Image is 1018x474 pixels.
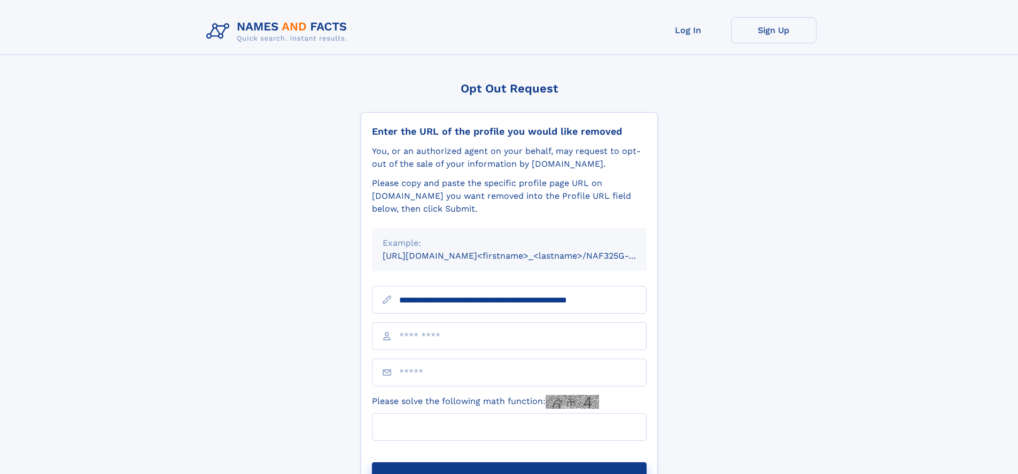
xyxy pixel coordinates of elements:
div: You, or an authorized agent on your behalf, may request to opt-out of the sale of your informatio... [372,145,647,170]
img: Logo Names and Facts [202,17,356,46]
small: [URL][DOMAIN_NAME]<firstname>_<lastname>/NAF325G-xxxxxxxx [383,251,667,261]
div: Example: [383,237,636,250]
a: Sign Up [731,17,817,43]
div: Opt Out Request [361,82,658,95]
div: Please copy and paste the specific profile page URL on [DOMAIN_NAME] you want removed into the Pr... [372,177,647,215]
div: Enter the URL of the profile you would like removed [372,126,647,137]
a: Log In [646,17,731,43]
label: Please solve the following math function: [372,395,599,409]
